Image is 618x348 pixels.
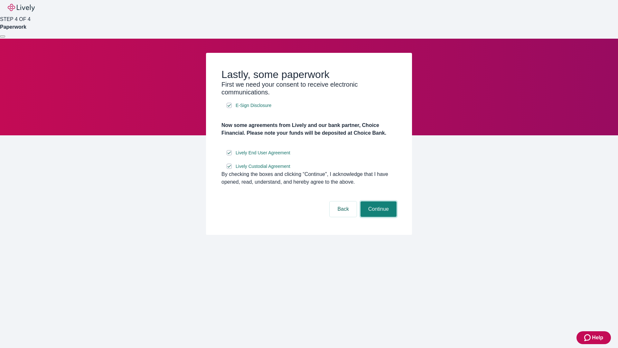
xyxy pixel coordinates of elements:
button: Back [330,201,357,217]
span: Lively Custodial Agreement [236,163,290,170]
svg: Zendesk support icon [584,334,592,342]
h2: Lastly, some paperwork [221,68,397,81]
button: Zendesk support iconHelp [576,331,611,344]
button: Continue [360,201,397,217]
span: Help [592,334,603,342]
a: e-sign disclosure document [234,149,292,157]
div: By checking the boxes and clicking “Continue", I acknowledge that I have opened, read, understand... [221,170,397,186]
span: E-Sign Disclosure [236,102,271,109]
a: e-sign disclosure document [234,101,273,110]
img: Lively [8,4,35,12]
span: Lively End User Agreement [236,150,290,156]
h4: Now some agreements from Lively and our bank partner, Choice Financial. Please note your funds wi... [221,121,397,137]
h3: First we need your consent to receive electronic communications. [221,81,397,96]
a: e-sign disclosure document [234,162,292,170]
